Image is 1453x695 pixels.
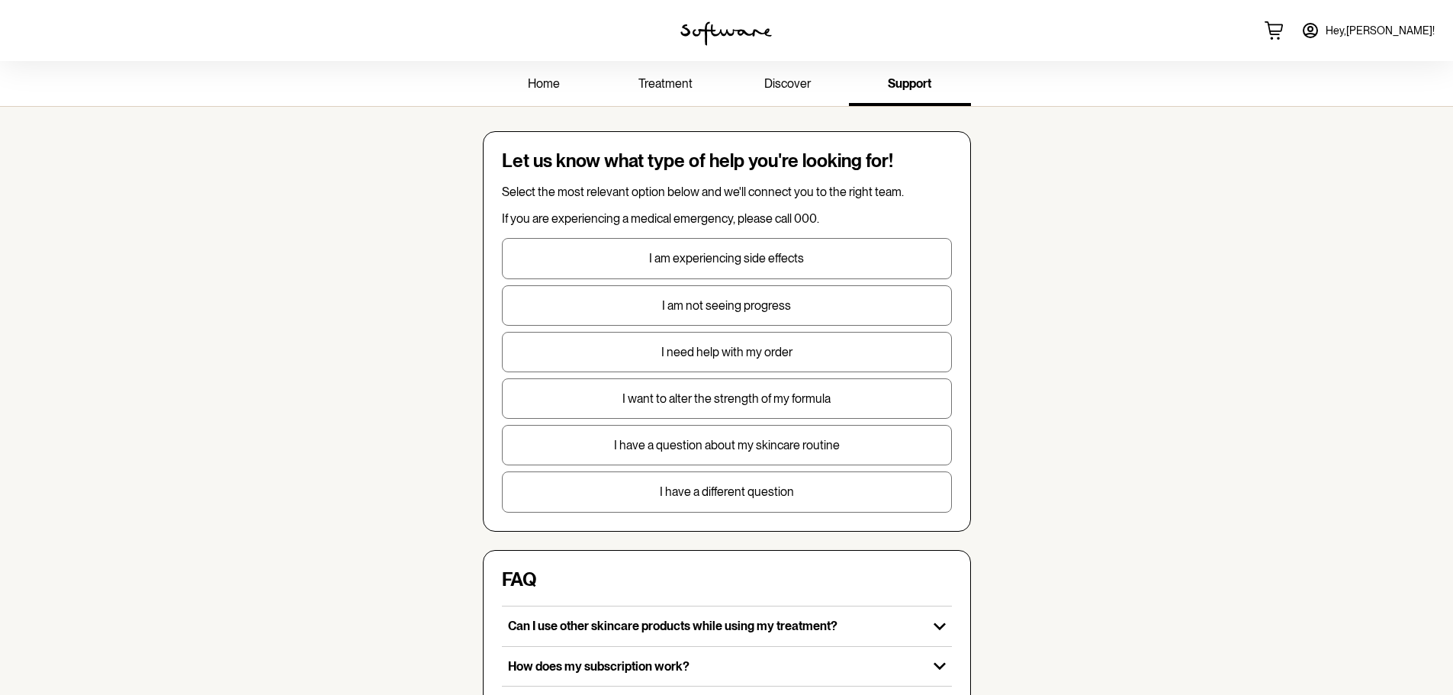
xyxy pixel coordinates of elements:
p: I am experiencing side effects [503,251,951,265]
span: Hey, [PERSON_NAME] ! [1326,24,1435,37]
button: How does my subscription work? [502,647,952,686]
p: If you are experiencing a medical emergency, please call 000. [502,211,952,226]
h4: Let us know what type of help you're looking for! [502,150,952,172]
button: I have a different question [502,471,952,512]
button: I am experiencing side effects [502,238,952,278]
span: home [528,76,560,91]
span: support [888,76,931,91]
p: Select the most relevant option below and we'll connect you to the right team. [502,185,952,199]
p: I am not seeing progress [503,298,951,313]
p: I have a question about my skincare routine [503,438,951,452]
a: home [483,64,605,106]
p: I have a different question [503,484,951,499]
p: How does my subscription work? [508,659,921,674]
button: I need help with my order [502,332,952,372]
a: Hey,[PERSON_NAME]! [1292,12,1444,49]
button: I am not seeing progress [502,285,952,326]
img: software logo [680,21,772,46]
span: discover [764,76,811,91]
a: support [849,64,971,106]
p: Can I use other skincare products while using my treatment? [508,619,921,633]
h4: FAQ [502,569,537,591]
button: Can I use other skincare products while using my treatment? [502,607,952,645]
p: I need help with my order [503,345,951,359]
span: treatment [638,76,693,91]
p: I want to alter the strength of my formula [503,391,951,406]
a: discover [727,64,849,106]
button: I have a question about my skincare routine [502,425,952,465]
a: treatment [605,64,727,106]
button: I want to alter the strength of my formula [502,378,952,419]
